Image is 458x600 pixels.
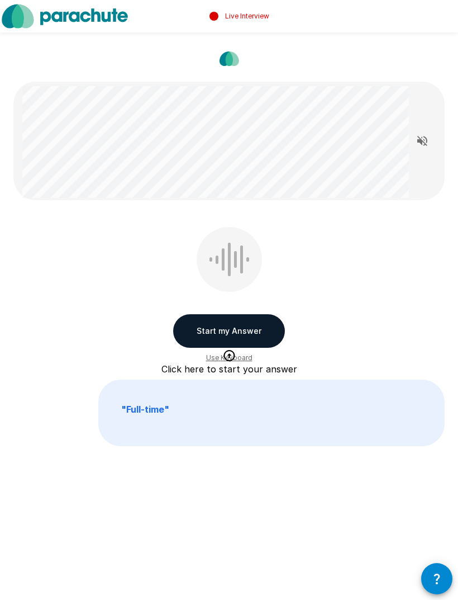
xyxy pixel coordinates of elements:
[121,404,169,415] b: " Full-time "
[215,45,243,73] img: parachute_avatar.png
[225,11,269,21] p: Live Interview
[173,314,285,348] button: Start my Answer
[206,352,252,363] span: Use Keyboard
[411,130,433,152] button: Read questions aloud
